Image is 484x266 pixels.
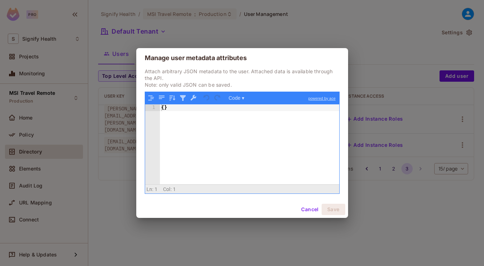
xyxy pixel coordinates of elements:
button: Format JSON data, with proper indentation and line feeds (Ctrl+I) [147,93,156,103]
button: Compact JSON data, remove all whitespaces (Ctrl+Shift+I) [157,93,166,103]
span: 1 [173,186,176,192]
a: powered by ace [305,92,339,105]
p: Attach arbitrary JSON metadata to the user. Attached data is available through the API. Note: onl... [145,68,340,88]
button: Repair JSON: fix quotes and escape characters, remove comments and JSONP notation, turn JavaScrip... [189,93,198,103]
button: Code ▾ [226,93,247,103]
button: Cancel [298,204,321,215]
h2: Manage user metadata attributes [136,48,348,68]
button: Filter, sort, or transform contents [178,93,187,103]
button: Save [322,204,345,215]
span: Col: [163,186,172,192]
button: Sort contents [168,93,177,103]
button: Undo last action (Ctrl+Z) [202,93,211,103]
div: 1 [145,104,160,111]
span: Ln: [147,186,153,192]
span: 1 [155,186,157,192]
button: Redo (Ctrl+Shift+Z) [213,93,222,103]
